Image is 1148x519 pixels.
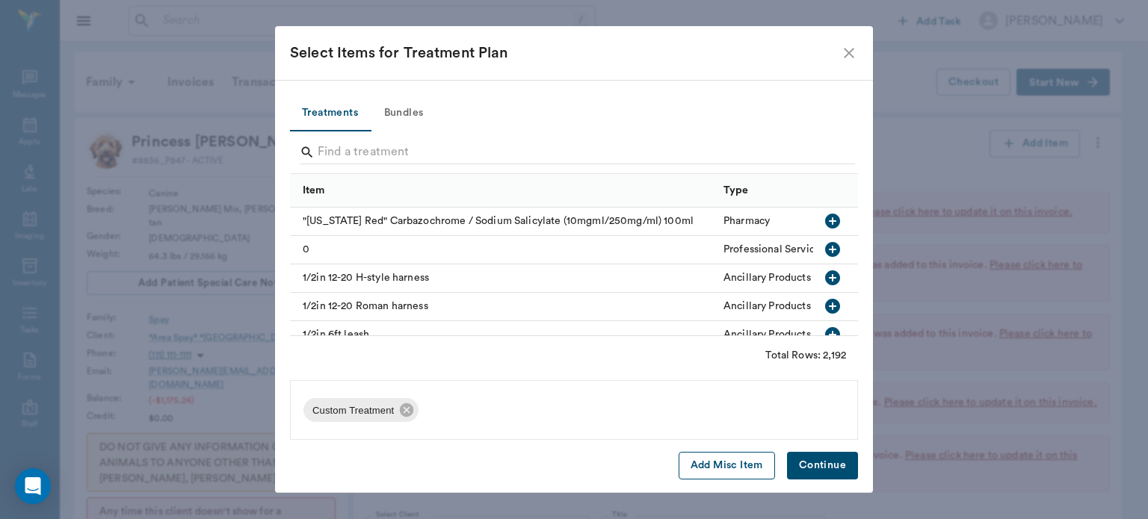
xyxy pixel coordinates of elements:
[723,299,862,314] div: Ancillary Products & Services
[303,170,325,211] div: Item
[15,468,51,504] div: Open Intercom Messenger
[679,452,775,479] button: Add Misc Item
[765,348,846,363] div: Total Rows: 2,192
[318,140,833,164] input: Find a treatment
[723,214,770,229] div: Pharmacy
[290,96,370,131] button: Treatments
[290,293,716,321] div: 1/2in 12-20 Roman harness
[840,44,858,62] button: close
[723,270,862,285] div: Ancillary Products & Services
[290,264,716,293] div: 1/2in 12-20 H-style harness
[370,96,437,131] button: Bundles
[290,236,716,264] div: 0
[290,321,716,349] div: 1/2in 6ft leash
[303,403,403,418] span: Custom Treatment
[723,170,749,211] div: Type
[290,208,716,236] div: "[US_STATE] Red" Carbazochrome / Sodium Salicylate (10mgml/250mg/ml) 100ml
[303,398,419,422] div: Custom Treatment
[723,327,862,342] div: Ancillary Products & Services
[787,452,858,479] button: Continue
[723,242,825,257] div: Professional Services
[716,173,901,207] div: Type
[290,41,840,65] div: Select Items for Treatment Plan
[290,173,716,207] div: Item
[300,140,855,167] div: Search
